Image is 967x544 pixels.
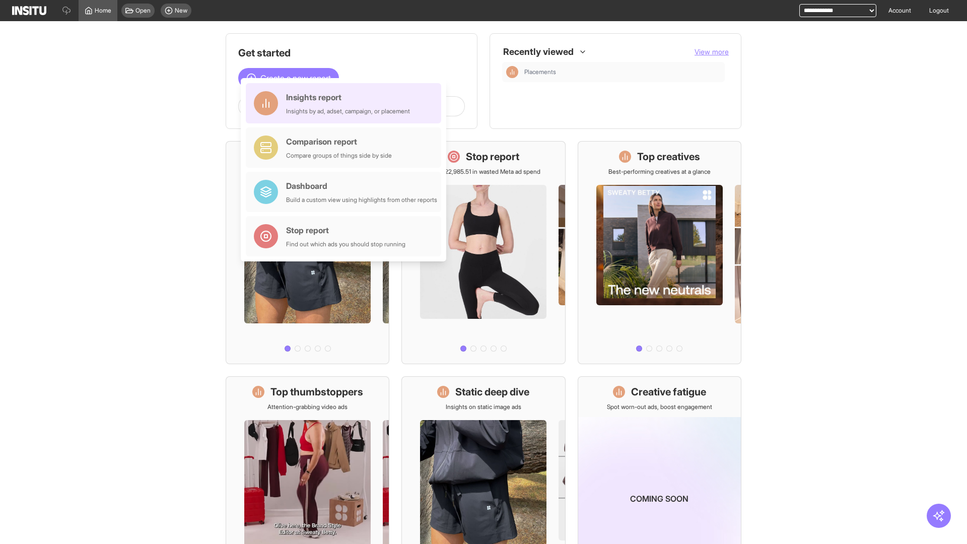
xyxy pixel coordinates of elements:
[608,168,711,176] p: Best-performing creatives at a glance
[524,68,721,76] span: Placements
[286,107,410,115] div: Insights by ad, adset, campaign, or placement
[95,7,111,15] span: Home
[446,403,521,411] p: Insights on static image ads
[286,91,410,103] div: Insights report
[524,68,556,76] span: Placements
[260,72,331,84] span: Create a new report
[175,7,187,15] span: New
[270,385,363,399] h1: Top thumbstoppers
[695,47,729,57] button: View more
[226,141,389,364] a: What's live nowSee all active ads instantly
[455,385,529,399] h1: Static deep dive
[267,403,348,411] p: Attention-grabbing video ads
[578,141,741,364] a: Top creativesBest-performing creatives at a glance
[238,68,339,88] button: Create a new report
[286,180,437,192] div: Dashboard
[695,47,729,56] span: View more
[286,224,405,236] div: Stop report
[286,196,437,204] div: Build a custom view using highlights from other reports
[466,150,519,164] h1: Stop report
[238,46,465,60] h1: Get started
[637,150,700,164] h1: Top creatives
[401,141,565,364] a: Stop reportSave £22,985.51 in wasted Meta ad spend
[427,168,540,176] p: Save £22,985.51 in wasted Meta ad spend
[286,152,392,160] div: Compare groups of things side by side
[135,7,151,15] span: Open
[286,240,405,248] div: Find out which ads you should stop running
[506,66,518,78] div: Insights
[12,6,46,15] img: Logo
[286,135,392,148] div: Comparison report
